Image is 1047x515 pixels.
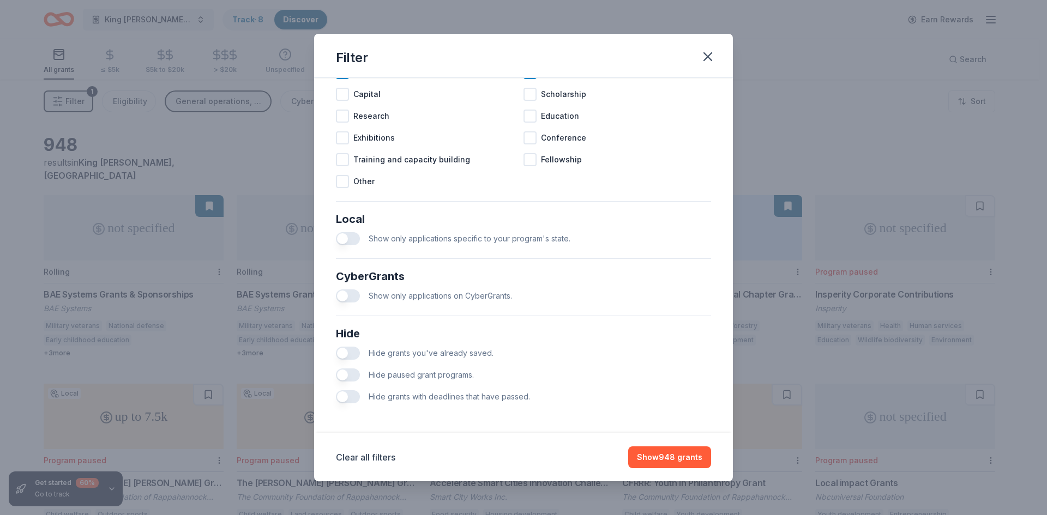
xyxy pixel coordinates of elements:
[353,153,470,166] span: Training and capacity building
[336,210,711,228] div: Local
[541,153,582,166] span: Fellowship
[336,451,395,464] button: Clear all filters
[628,446,711,468] button: Show948 grants
[369,348,494,358] span: Hide grants you've already saved.
[369,392,530,401] span: Hide grants with deadlines that have passed.
[353,175,375,188] span: Other
[541,131,586,144] span: Conference
[353,110,389,123] span: Research
[336,49,368,66] div: Filter
[336,268,711,285] div: CyberGrants
[369,234,570,243] span: Show only applications specific to your program's state.
[336,325,711,342] div: Hide
[353,88,381,101] span: Capital
[541,88,586,101] span: Scholarship
[541,110,579,123] span: Education
[353,131,395,144] span: Exhibitions
[369,370,474,379] span: Hide paused grant programs.
[369,291,512,300] span: Show only applications on CyberGrants.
